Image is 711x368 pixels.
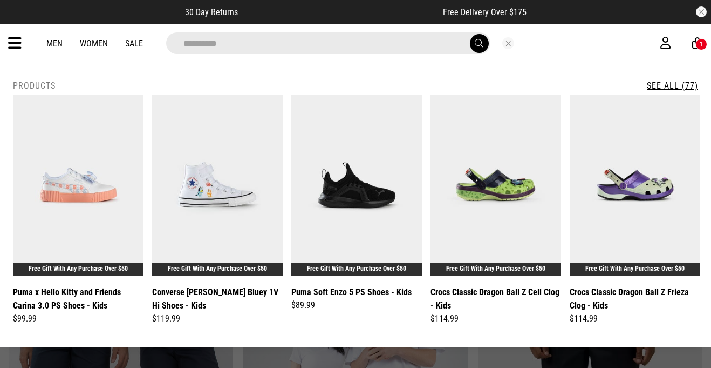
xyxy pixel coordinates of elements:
a: Crocs Classic Dragon Ball Z Cell Clog - Kids [430,285,561,312]
span: 30 Day Returns [185,7,238,17]
a: Women [80,38,108,49]
div: $89.99 [291,299,422,312]
a: Free Gift With Any Purchase Over $50 [168,265,267,272]
a: Sale [125,38,143,49]
a: Free Gift With Any Purchase Over $50 [29,265,128,272]
img: Converse Chuck Taylor Bluey 1v Hi Shoes - Kids in Blue [152,95,283,276]
a: Puma x Hello Kitty and Friends Carina 3.0 PS Shoes - Kids [13,285,143,312]
button: Open LiveChat chat widget [9,4,41,37]
a: Puma Soft Enzo 5 PS Shoes - Kids [291,285,412,299]
a: Converse [PERSON_NAME] Bluey 1V Hi Shoes - Kids [152,285,283,312]
a: Free Gift With Any Purchase Over $50 [307,265,406,272]
img: Crocs Classic Dragon Ball Z Cell Clog - Kids in Multi [430,95,561,276]
a: Men [46,38,63,49]
a: See All (77) [647,81,698,91]
img: Crocs Classic Dragon Ball Z Frieza Clog - Kids in Multi [570,95,700,276]
a: Free Gift With Any Purchase Over $50 [585,265,685,272]
div: $114.99 [430,312,561,325]
div: $119.99 [152,312,283,325]
a: Crocs Classic Dragon Ball Z Frieza Clog - Kids [570,285,700,312]
button: Close search [502,37,514,49]
span: Free Delivery Over $175 [443,7,527,17]
div: 1 [700,41,703,48]
a: Free Gift With Any Purchase Over $50 [446,265,545,272]
iframe: Customer reviews powered by Trustpilot [259,6,421,17]
a: 1 [692,38,702,49]
div: $99.99 [13,312,143,325]
h2: Products [13,81,56,91]
img: Puma X Hello Kitty And Friends Carina 3.0 Ps Shoes - Kids in White [13,95,143,276]
img: Puma Soft Enzo 5 Ps Shoes - Kids in Black [291,95,422,276]
div: $114.99 [570,312,700,325]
